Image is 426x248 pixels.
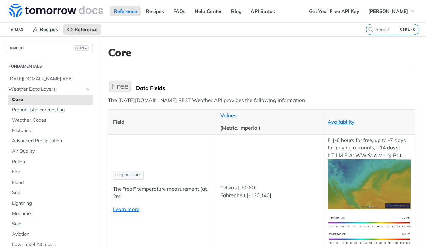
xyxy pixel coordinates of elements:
p: Celsius [-90,60] Fahrenheit [-130,140] [220,184,319,199]
span: [PERSON_NAME] [368,8,408,14]
span: Lightning [12,200,91,207]
div: Data Fields [136,85,415,91]
a: Weather Data LayersHide subpages for Weather Data Layers [5,84,93,95]
span: Aviation [12,231,91,238]
span: Weather Data Layers [8,86,84,93]
a: FAQs [169,6,189,16]
p: Field [113,118,211,126]
span: Solar [12,221,91,227]
span: Soil [12,189,91,196]
a: Pollen [8,157,93,167]
a: Blog [227,6,245,16]
a: Fire [8,167,93,177]
span: CTRL-/ [74,45,89,51]
span: Maritime [12,210,91,217]
a: Help Center [191,6,226,16]
button: Hide subpages for Weather Data Layers [85,87,91,92]
a: Learn more [113,206,139,212]
a: Historical [8,126,93,136]
a: Reference [110,6,141,16]
a: Availability [328,119,354,125]
kbd: CTRL-K [398,26,417,33]
span: Pollen [12,159,91,165]
p: (Metric, Imperial) [220,124,319,132]
a: Reference [63,24,101,35]
a: Probabilistic Forecasting [8,105,93,115]
a: Recipes [142,6,168,16]
img: temperature-us [328,231,411,247]
a: Flood [8,178,93,188]
span: v4.0.1 [7,24,27,35]
a: Recipes [29,24,62,35]
a: Maritime [8,209,93,219]
a: Lightning [8,198,93,208]
a: Get Your Free API Key [305,6,363,16]
span: Advanced Precipitation [12,138,91,144]
img: temperature [328,159,411,209]
span: Air Quality [12,148,91,155]
a: Values [220,112,236,119]
span: Recipes [40,26,58,33]
a: API Status [247,6,279,16]
span: Fire [12,169,91,175]
span: Expand image [328,219,411,225]
p: The "real" temperature measurement (at 2m) [113,185,211,201]
a: Weather Codes [8,115,93,125]
span: Expand image [328,181,411,187]
span: Weather Codes [12,117,91,124]
span: Low-Level Altitudes [12,241,91,248]
button: [PERSON_NAME] [365,6,419,16]
span: Probabilistic Forecasting [12,107,91,113]
p: F: [-6 hours for free, up to -7 days for paying accounts, +14 days] I: T I M R A: WW S: ∧ ∨ ~ ⧖ P: + [328,137,411,209]
span: Expand image [328,235,411,242]
a: Core [8,95,93,105]
img: Tomorrow.io Weather API Docs [9,4,103,17]
h2: Fundamentals [5,63,93,69]
a: Soil [8,188,93,198]
span: Historical [12,127,91,134]
span: Reference [75,26,98,33]
a: Aviation [8,229,93,240]
span: Core [12,96,91,103]
a: [DATE][DOMAIN_NAME] APIs [5,74,93,84]
span: [DATE][DOMAIN_NAME] APIs [8,76,91,82]
span: Flood [12,179,91,186]
p: The [DATE][DOMAIN_NAME] REST Weather API provides the following information [108,97,415,104]
span: temperature [115,173,142,178]
svg: Search [368,27,373,32]
a: Air Quality [8,146,93,157]
a: Solar [8,219,93,229]
img: temperature-si [328,214,411,230]
a: Advanced Precipitation [8,136,93,146]
button: JUMP TOCTRL-/ [5,43,93,53]
h1: Core [108,46,415,59]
